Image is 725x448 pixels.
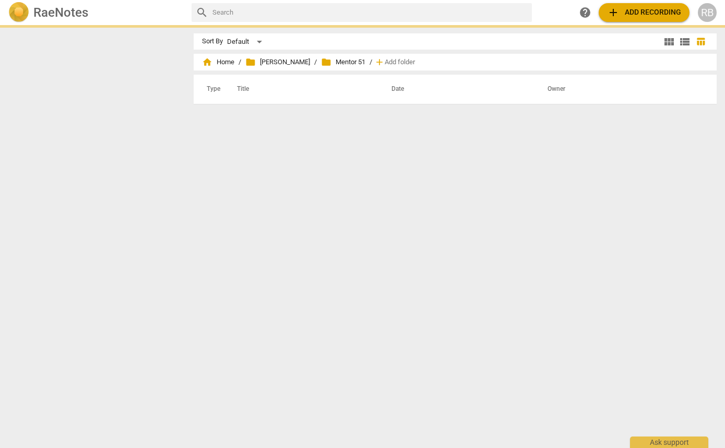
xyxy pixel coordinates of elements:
span: add [607,6,620,19]
span: Add folder [385,58,415,66]
span: Add recording [607,6,681,19]
span: table_chart [696,37,706,46]
span: / [314,58,317,66]
span: help [579,6,591,19]
button: List view [677,34,693,50]
span: home [202,57,212,67]
th: Type [198,75,224,104]
span: [PERSON_NAME] [245,57,310,67]
th: Title [224,75,379,104]
a: Help [576,3,595,22]
span: Mentor 51 [321,57,365,67]
span: view_list [679,36,691,48]
div: Default [227,33,266,50]
span: Home [202,57,234,67]
a: LogoRaeNotes [8,2,183,23]
span: add [374,57,385,67]
div: Ask support [630,437,708,448]
button: Upload [599,3,690,22]
span: view_module [663,36,675,48]
span: / [239,58,241,66]
img: Logo [8,2,29,23]
span: search [196,6,208,19]
button: Tile view [661,34,677,50]
span: / [370,58,372,66]
span: folder [321,57,331,67]
h2: RaeNotes [33,5,88,20]
button: Table view [693,34,708,50]
button: RB [698,3,717,22]
div: Sort By [202,38,223,45]
th: Date [379,75,535,104]
input: Search [212,4,528,21]
th: Owner [535,75,706,104]
span: folder [245,57,256,67]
